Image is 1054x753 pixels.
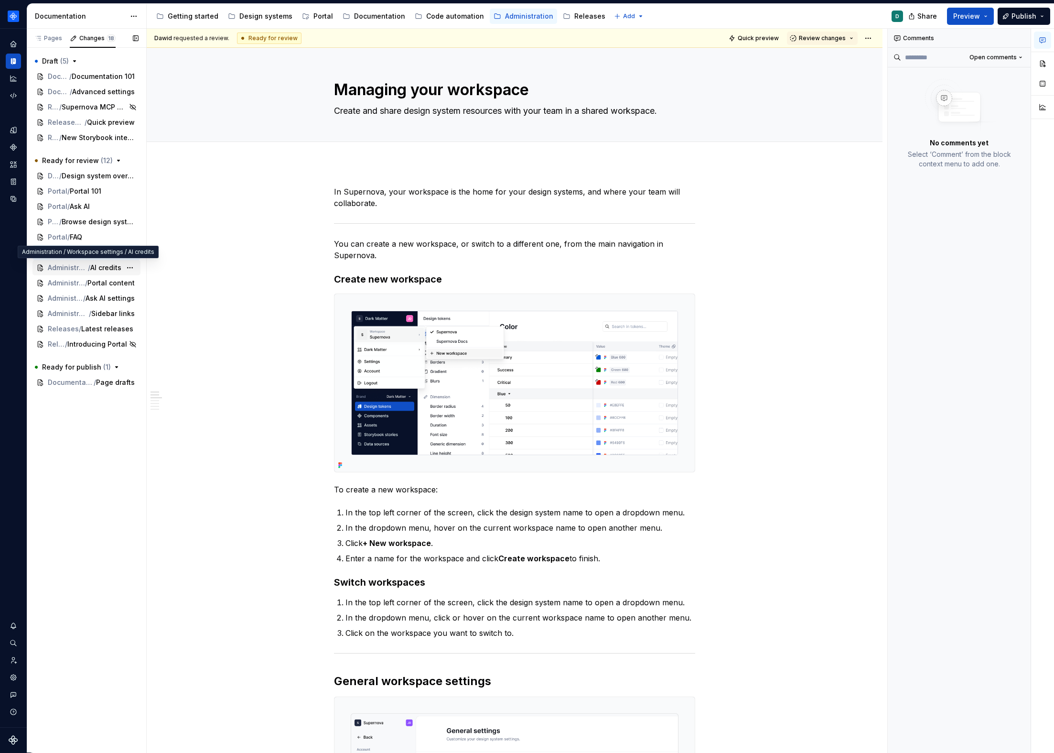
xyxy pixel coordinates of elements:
span: requested a review. [154,34,229,42]
h3: Switch workspaces [334,576,695,589]
a: Data sources [6,191,21,207]
button: Search ⌘K [6,635,21,651]
span: Documentation / Getting started [48,378,94,387]
img: 87691e09-aac2-46b6-b153-b9fe4eb63333.png [8,11,19,22]
span: / [65,339,67,349]
span: Supernova MCP Server [62,102,127,112]
button: Share [903,8,943,25]
span: Administration / Portal settings [48,278,85,288]
span: Ask AI [70,202,90,211]
svg: Supernova Logo [9,735,18,745]
span: / [79,324,81,334]
span: Quick preview [87,118,135,127]
span: Releases / [DATE] [48,133,59,142]
span: Dawid [154,34,172,42]
a: Administration / Portal settings/Portal content [32,275,140,291]
a: Design tokens [6,122,21,138]
span: Introducing Portal [67,339,127,349]
span: Portal [48,232,67,242]
button: Open comments [965,51,1027,64]
span: Publish [1011,11,1036,21]
span: / [67,202,70,211]
p: Click . [345,537,695,549]
a: Administration / Portal settings/Ask AI settings [32,291,140,306]
p: To create a new workspace: [334,484,695,495]
img: f015c8be-ef70-4f48-b7b1-5c1510770796.png [334,294,695,472]
div: Pages [34,34,62,42]
span: Sidebar links [91,309,135,318]
div: Getting started [168,11,218,21]
div: Administration [505,11,553,21]
p: In the dropdown menu, click or hover on the current workspace name to open another menu. [345,612,695,623]
div: Components [6,140,21,155]
span: / [89,309,91,318]
p: In Supernova, your workspace is the home for your design systems, and where your team will collab... [334,186,695,209]
span: Latest releases [81,324,133,334]
span: Portal content [87,278,135,288]
span: 18 [107,34,116,42]
span: Releases / [DATE] [48,102,59,112]
span: ( 1 ) [103,363,111,371]
a: Home [6,36,21,52]
span: Browse design system data [62,217,135,227]
button: Notifications [6,618,21,633]
a: Assets [6,157,21,172]
span: / [59,133,62,142]
div: Comments [888,29,1031,48]
a: Releases [559,9,609,24]
a: Administration / Portal settings/Sidebar links [32,306,140,321]
a: Releases / [DATE]/New Storybook integration & hosting [32,130,140,145]
div: Portal [313,11,333,21]
span: / [83,294,86,303]
span: Open comments [969,54,1017,61]
div: Ready for review [237,33,301,44]
div: Invite team [6,653,21,668]
p: In the dropdown menu, hover on the current workspace name to open another menu. [345,522,695,534]
div: Contact support [6,687,21,702]
span: Releases / [DATE] [48,118,85,127]
a: Storybook stories [6,174,21,189]
span: AI credits [90,263,121,273]
strong: + New workspace [363,538,431,548]
p: Select ‘Comment’ from the block context menu to add one. [899,150,1019,169]
div: Administration / Workspace settings / AI credits [18,246,159,258]
a: Documentation / Documentation settings/Advanced settings [32,84,140,99]
div: Documentation [6,54,21,69]
div: Analytics [6,71,21,86]
span: Ready for publish [42,362,111,372]
div: Changes [79,34,116,42]
a: Documentation / Getting started/Page drafts [32,375,140,390]
span: New Storybook integration & hosting [62,133,135,142]
span: Portal 101 [70,186,101,196]
span: Administration / Portal settings [48,309,89,318]
span: ( 5 ) [60,57,69,65]
button: Add [611,10,647,23]
span: Portal [48,186,67,196]
div: Design systems [239,11,292,21]
span: Documentation / Getting started [48,72,69,81]
span: FAQ [70,232,82,242]
textarea: Create and share design system resources with your team in a shared workspace. [332,103,693,119]
button: Draft (5) [32,54,140,69]
p: No comments yet [930,138,989,148]
div: Settings [6,670,21,685]
span: Administration / Portal settings [48,294,83,303]
span: Documentation 101 [72,72,135,81]
div: Documentation [35,11,125,21]
a: Portal/Browse design system data [32,214,140,229]
p: Click on the workspace you want to switch to. [345,627,695,639]
textarea: Managing your workspace [332,78,693,101]
p: In the top left corner of the screen, click the design system name to open a dropdown menu. [345,597,695,608]
span: / [88,263,90,273]
button: Publish [998,8,1050,25]
span: / [94,378,96,387]
a: Portal/Portal 101 [32,184,140,199]
a: Portal/Ask AI [32,199,140,214]
span: Administration / Workspace settings [48,263,88,273]
a: Design systems / Getting started/Design system overview [32,168,140,184]
a: Portal [298,9,337,24]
